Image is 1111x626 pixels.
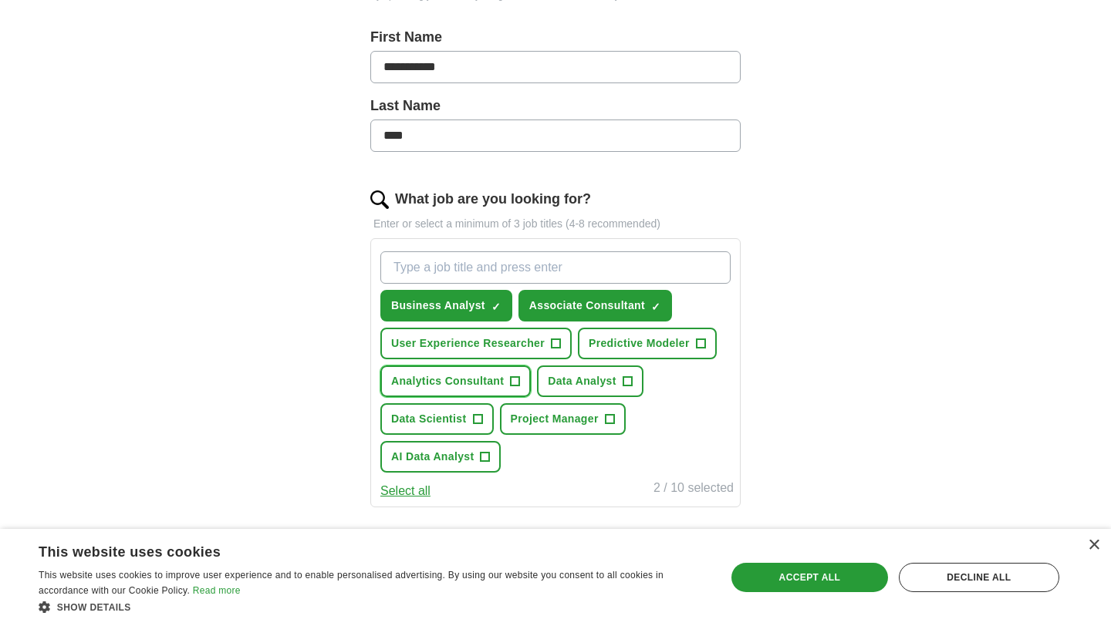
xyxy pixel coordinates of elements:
span: Data Scientist [391,411,467,427]
label: Last Name [370,96,741,116]
div: Accept all [731,563,888,592]
button: AI Data Analyst [380,441,501,473]
button: Analytics Consultant [380,365,531,397]
input: Type a job title and press enter [380,251,731,284]
div: Show details [39,599,706,614]
span: Predictive Modeler [589,335,690,352]
span: User Experience Researcher [391,335,545,352]
span: AI Data Analyst [391,449,474,465]
span: Show details [57,602,131,613]
div: Close [1088,540,1099,551]
label: First Name [370,27,741,48]
span: Associate Consultant [529,298,645,314]
button: Project Manager [500,403,626,435]
button: Data Analyst [537,365,643,397]
div: This website uses cookies [39,538,667,561]
a: Read more, opens a new window [193,585,241,596]
button: User Experience Researcher [380,328,572,359]
img: search.png [370,190,389,209]
label: What job are you looking for? [395,189,591,210]
span: ✓ [651,301,660,313]
button: Predictive Modeler [578,328,717,359]
button: Data Scientist [380,403,494,435]
span: Project Manager [511,411,599,427]
button: Business Analyst✓ [380,290,512,321]
span: ✓ [491,301,501,313]
p: Enter or select a minimum of 3 job titles (4-8 recommended) [370,216,741,232]
span: Data Analyst [548,373,616,389]
button: Associate Consultant✓ [518,290,672,321]
span: Business Analyst [391,298,485,314]
span: Analytics Consultant [391,373,504,389]
button: Select all [380,482,431,500]
span: This website uses cookies to improve user experience and to enable personalised advertising. By u... [39,570,664,596]
div: 2 / 10 selected [653,479,734,500]
div: Decline all [899,563,1059,592]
